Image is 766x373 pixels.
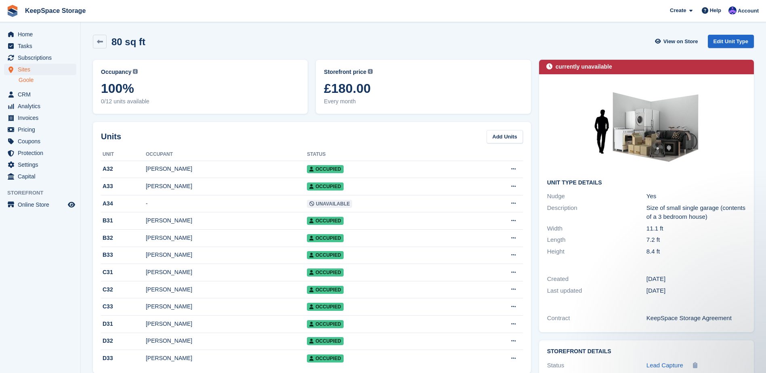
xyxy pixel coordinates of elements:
div: [DATE] [646,286,746,295]
div: B32 [101,234,146,242]
div: [PERSON_NAME] [146,285,307,294]
span: Capital [18,171,66,182]
div: Nudge [547,192,646,201]
div: B31 [101,216,146,225]
h2: Units [101,130,121,142]
td: - [146,195,307,212]
a: KeepSpace Storage [22,4,89,17]
div: Last updated [547,286,646,295]
a: menu [4,101,76,112]
img: Chloe Clark [728,6,737,15]
span: Every month [324,97,523,106]
a: Edit Unit Type [708,35,754,48]
a: menu [4,136,76,147]
span: View on Store [663,38,698,46]
img: icon-info-grey-7440780725fd019a000dd9b08b2336e03edf1995a4989e88bcd33f0948082b44.svg [133,69,138,74]
div: [PERSON_NAME] [146,234,307,242]
div: Status [547,361,646,370]
span: Online Store [18,199,66,210]
a: Add Units [487,130,523,143]
span: Coupons [18,136,66,147]
h2: Storefront Details [547,348,746,355]
span: Occupied [307,217,343,225]
a: menu [4,159,76,170]
a: menu [4,29,76,40]
span: Tasks [18,40,66,52]
a: menu [4,199,76,210]
span: Invoices [18,112,66,124]
div: [DATE] [646,275,746,284]
span: Occupied [307,320,343,328]
span: Occupied [307,234,343,242]
span: Occupied [307,251,343,259]
span: Storefront [7,189,80,197]
div: 11.1 ft [646,224,746,233]
a: menu [4,52,76,63]
span: 100% [101,81,300,96]
h2: Unit Type details [547,180,746,186]
div: [PERSON_NAME] [146,337,307,345]
h2: 80 sq ft [111,36,145,47]
a: Goole [19,76,76,84]
span: Occupied [307,337,343,345]
div: D32 [101,337,146,345]
a: Lead Capture [646,361,683,370]
a: View on Store [654,35,701,48]
a: menu [4,89,76,100]
div: [PERSON_NAME] [146,268,307,277]
span: Help [710,6,721,15]
a: menu [4,64,76,75]
th: Status [307,148,464,161]
span: Home [18,29,66,40]
span: Occupancy [101,68,131,76]
span: Occupied [307,165,343,173]
div: D31 [101,320,146,328]
div: Description [547,203,646,222]
div: B33 [101,251,146,259]
div: Size of small single garage (contents of a 3 bedroom house) [646,203,746,222]
div: [PERSON_NAME] [146,165,307,173]
div: D33 [101,354,146,363]
a: menu [4,171,76,182]
a: menu [4,40,76,52]
span: Subscriptions [18,52,66,63]
div: A33 [101,182,146,191]
img: icon-info-grey-7440780725fd019a000dd9b08b2336e03edf1995a4989e88bcd33f0948082b44.svg [368,69,373,74]
div: A34 [101,199,146,208]
a: Preview store [67,200,76,210]
span: Pricing [18,124,66,135]
div: [PERSON_NAME] [146,182,307,191]
th: Occupant [146,148,307,161]
img: stora-icon-8386f47178a22dfd0bd8f6a31ec36ba5ce8667c1dd55bd0f319d3a0aa187defe.svg [6,5,19,17]
div: A32 [101,165,146,173]
img: 80-sqft-unit.jpg [586,82,707,173]
span: Lead Capture [646,362,683,369]
div: Yes [646,192,746,201]
div: [PERSON_NAME] [146,251,307,259]
span: Sites [18,64,66,75]
span: Storefront price [324,68,366,76]
div: [PERSON_NAME] [146,216,307,225]
div: currently unavailable [556,63,612,71]
span: Unavailable [307,200,352,208]
div: C33 [101,302,146,311]
span: Occupied [307,354,343,363]
div: 8.4 ft [646,247,746,256]
a: menu [4,112,76,124]
div: KeepSpace Storage Agreement [646,314,746,323]
div: C32 [101,285,146,294]
th: Unit [101,148,146,161]
div: Created [547,275,646,284]
div: 7.2 ft [646,235,746,245]
span: Occupied [307,303,343,311]
span: 0/12 units available [101,97,300,106]
span: Occupied [307,182,343,191]
span: Occupied [307,268,343,277]
div: Contract [547,314,646,323]
a: menu [4,147,76,159]
div: Length [547,235,646,245]
div: C31 [101,268,146,277]
span: Account [738,7,759,15]
div: [PERSON_NAME] [146,354,307,363]
div: Width [547,224,646,233]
